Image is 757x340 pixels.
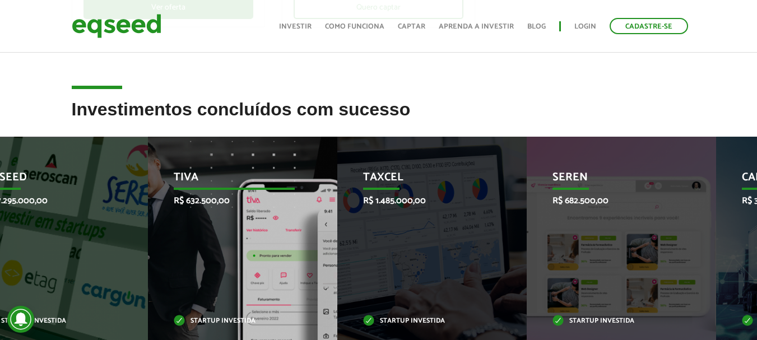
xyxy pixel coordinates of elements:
[398,23,425,30] a: Captar
[552,171,674,190] p: Seren
[363,318,484,324] p: Startup investida
[72,100,686,136] h2: Investimentos concluídos com sucesso
[174,195,295,206] p: R$ 632.500,00
[552,318,674,324] p: Startup investida
[552,195,674,206] p: R$ 682.500,00
[174,171,295,190] p: Tiva
[325,23,384,30] a: Como funciona
[174,318,295,324] p: Startup investida
[527,23,546,30] a: Blog
[574,23,596,30] a: Login
[363,171,484,190] p: Taxcel
[610,18,688,34] a: Cadastre-se
[439,23,514,30] a: Aprenda a investir
[279,23,312,30] a: Investir
[363,195,484,206] p: R$ 1.485.000,00
[72,11,161,41] img: EqSeed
